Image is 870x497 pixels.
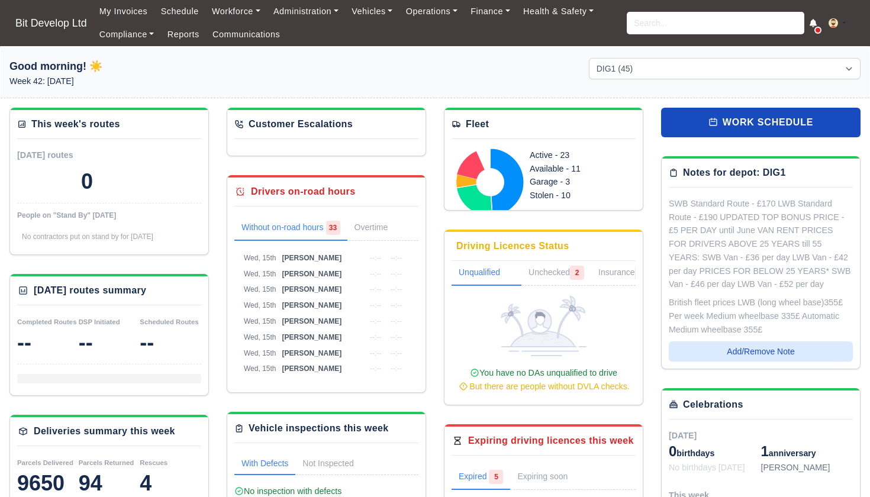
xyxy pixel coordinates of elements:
span: Wed, 15th [244,270,276,278]
span: --:-- [391,349,402,357]
span: --:-- [370,301,381,309]
small: Parcels Returned [79,459,134,466]
span: [PERSON_NAME] [282,254,341,262]
div: birthdays [669,442,761,461]
span: --:-- [391,301,402,309]
span: Wed, 15th [244,301,276,309]
div: Deliveries summary this week [34,424,175,438]
div: anniversary [761,442,853,461]
div: Drivers on-road hours [251,185,355,199]
div: 0 [81,170,93,193]
div: [DATE] routes summary [34,283,146,298]
div: But there are people without DVLA checks. [456,380,631,393]
span: 0 [669,443,676,459]
a: With Defects [234,453,295,475]
span: Wed, 15th [244,254,276,262]
div: -- [17,331,79,354]
small: DSP Initiated [79,318,120,325]
span: Bit Develop Ltd [9,11,93,35]
button: Add/Remove Note [669,341,853,362]
div: This week's routes [31,117,120,131]
div: British fleet prices LWB (long wheel base)355£ Per week Medium wheelbase 335£ Automatic Medium wh... [669,296,853,336]
span: 33 [326,221,340,235]
div: Fleet [466,117,489,131]
span: No contractors put on stand by for [DATE] [22,233,153,241]
div: [DATE] routes [17,149,109,162]
div: Customer Escalations [249,117,353,131]
span: --:-- [391,317,402,325]
span: --:-- [391,270,402,278]
span: 5 [489,470,503,484]
a: work schedule [661,108,861,137]
a: Expiring soon [510,465,591,490]
span: [PERSON_NAME] [282,285,341,293]
div: People on "Stand By" [DATE] [17,211,201,220]
span: --:-- [391,285,402,293]
a: Compliance [93,23,161,46]
span: [PERSON_NAME] [282,301,341,309]
div: Active - 23 [530,149,622,162]
div: Garage - 3 [530,175,622,189]
div: Vehicle inspections this week [249,421,389,435]
span: [PERSON_NAME] [282,317,341,325]
span: No birthdays [DATE] [669,463,745,472]
h1: Good morning! ☀️ [9,58,281,75]
small: Scheduled Routes [140,318,198,325]
div: 4 [140,472,201,495]
a: Overtime [347,216,412,241]
p: Week 42: [DATE] [9,75,281,88]
span: --:-- [370,317,381,325]
a: Bit Develop Ltd [9,12,93,35]
span: 1 [761,443,769,459]
span: --:-- [370,285,381,293]
small: Completed Routes [17,318,77,325]
span: [PERSON_NAME] [282,270,341,278]
div: 9650 [17,472,79,495]
div: Driving Licences Status [456,239,569,253]
span: --:-- [391,364,402,373]
span: Wed, 15th [244,317,276,325]
div: 94 [79,472,140,495]
div: Expiring driving licences this week [468,434,634,448]
span: --:-- [391,254,402,262]
a: Without on-road hours [234,216,347,241]
small: Rescues [140,459,167,466]
a: Communications [206,23,287,46]
div: SWB Standard Route - £170 LWB Standard Route - £190 UPDATED TOP BONUS PRICE - £5 PER DAY until Ju... [669,197,853,291]
span: [PERSON_NAME] [282,364,341,373]
a: Reports [161,23,206,46]
div: Notes for depot: DIG1 [683,166,786,180]
a: Not Inspected [295,453,360,475]
span: Wed, 15th [244,364,276,373]
span: No inspection with defects [234,486,341,496]
span: 2 [570,266,584,280]
div: [PERSON_NAME] [761,461,853,475]
span: Wed, 15th [244,349,276,357]
div: -- [79,331,140,354]
div: You have no DAs unqualified to drive [456,366,631,393]
span: 1 [635,266,649,280]
div: -- [140,331,201,354]
a: Unchecked [521,261,591,286]
a: Expired [452,465,510,490]
span: [PERSON_NAME] [282,333,341,341]
span: --:-- [370,364,381,373]
small: Parcels Delivered [17,459,73,466]
span: Wed, 15th [244,285,276,293]
span: --:-- [370,333,381,341]
input: Search... [627,12,804,34]
a: Unqualified [452,261,521,286]
div: Celebrations [683,398,743,412]
span: --:-- [370,270,381,278]
span: [DATE] [669,431,697,440]
div: Available - 11 [530,162,622,176]
a: Insurance [591,261,656,286]
span: Wed, 15th [244,333,276,341]
span: [PERSON_NAME] [282,349,341,357]
span: --:-- [370,349,381,357]
span: --:-- [370,254,381,262]
div: Stolen - 10 [530,189,622,202]
span: --:-- [391,333,402,341]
